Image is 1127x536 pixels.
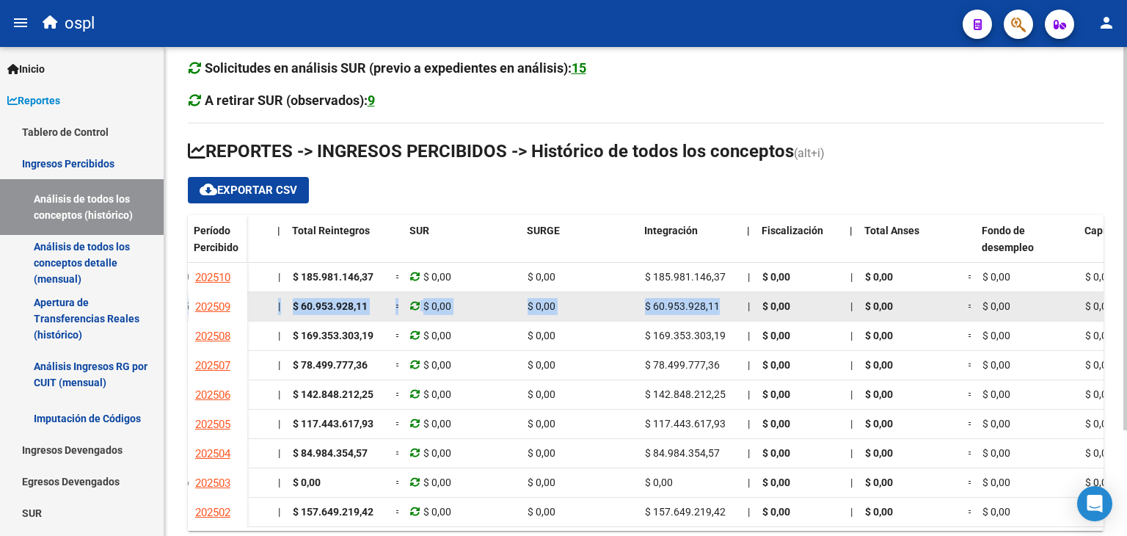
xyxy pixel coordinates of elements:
datatable-header-cell: | [271,215,286,277]
span: = [968,418,974,430]
span: $ 0,00 [982,447,1010,459]
span: $ 142.848.212,25 [645,388,726,400]
span: $ 0,00 [1085,388,1113,400]
span: | [748,359,750,371]
span: | [850,477,853,488]
span: = [395,388,401,400]
strong: A retirar SUR (observados): [205,93,375,108]
span: | [278,330,280,341]
span: $ 0,00 [865,418,893,430]
span: $ 0,00 [982,418,1010,430]
datatable-header-cell: Fiscalización [756,215,844,277]
span: 202503 [195,477,230,490]
span: $ 0,00 [1085,300,1113,312]
datatable-header-cell: | [741,215,756,277]
span: = [968,330,974,341]
span: | [850,447,853,459]
span: $ 0,00 [528,447,555,459]
span: = [968,477,974,488]
span: $ 142.848.212,25 [293,388,373,400]
span: $ 169.353.303,19 [293,330,373,341]
span: | [748,300,750,312]
span: $ 185.981.146,37 [645,271,726,283]
span: $ 84.984.354,57 [645,447,720,459]
span: Inicio [7,61,45,77]
span: | [278,359,280,371]
span: | [278,418,280,430]
span: $ 0,00 [762,506,790,518]
datatable-header-cell: SUR [404,215,521,277]
span: $ 0,00 [423,388,451,400]
strong: Solicitudes en análisis SUR (previo a expedientes en análisis): [205,60,586,76]
datatable-header-cell: Total Anses [858,215,961,277]
span: $ 0,00 [528,271,555,283]
span: $ 0,00 [293,477,321,488]
span: Total Reintegros [292,225,370,236]
span: $ 0,00 [865,447,893,459]
span: = [395,300,401,312]
span: $ 0,00 [762,300,790,312]
span: $ 0,00 [528,388,555,400]
span: | [850,418,853,430]
mat-icon: person [1098,14,1115,32]
span: | [748,271,750,283]
span: | [277,225,280,236]
span: | [748,418,750,430]
span: $ 169.353.303,19 [645,330,726,341]
span: | [748,477,750,488]
span: | [748,506,750,518]
span: | [850,271,853,283]
div: 15 [572,58,586,79]
span: 202505 [195,418,230,431]
span: 202507 [195,359,230,372]
span: $ 0,00 [865,271,893,283]
span: | [850,388,853,400]
span: Reportes [7,93,60,109]
span: | [747,225,750,236]
span: | [850,506,853,518]
span: $ 0,00 [865,388,893,400]
datatable-header-cell: | [844,215,858,277]
datatable-header-cell: Total Reintegros [286,215,389,277]
span: | [278,477,280,488]
span: = [968,359,974,371]
span: | [278,506,280,518]
span: = [395,418,401,430]
span: $ 0,00 [1085,477,1113,488]
span: $ 0,00 [982,300,1010,312]
span: $ 157.649.219,42 [645,506,726,518]
span: Exportar CSV [200,184,297,197]
span: $ 0,00 [982,388,1010,400]
span: $ 117.443.617,93 [293,418,373,430]
span: $ 0,00 [762,271,790,283]
span: $ 0,00 [762,447,790,459]
span: $ 0,00 [1085,418,1113,430]
span: = [395,447,401,459]
div: 9 [368,90,375,111]
span: $ 0,00 [982,271,1010,283]
span: 202502 [195,506,230,519]
span: $ 0,00 [865,477,893,488]
span: $ 0,00 [865,506,893,518]
span: $ 0,00 [982,359,1010,371]
span: $ 0,00 [423,418,451,430]
span: | [850,225,853,236]
span: $ 0,00 [1085,330,1113,341]
span: Total Anses [864,225,919,236]
datatable-header-cell: Integración [638,215,741,277]
span: $ 0,00 [982,330,1010,341]
span: $ 0,00 [1085,359,1113,371]
span: = [395,359,401,371]
span: = [968,506,974,518]
span: $ 0,00 [645,477,673,488]
span: | [748,330,750,341]
span: = [968,271,974,283]
span: Fondo de desempleo [982,225,1034,253]
span: ospl [65,7,95,40]
span: (alt+i) [794,146,825,160]
span: | [850,300,853,312]
span: $ 0,00 [423,271,451,283]
span: = [968,447,974,459]
span: | [278,271,280,283]
span: | [850,359,853,371]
